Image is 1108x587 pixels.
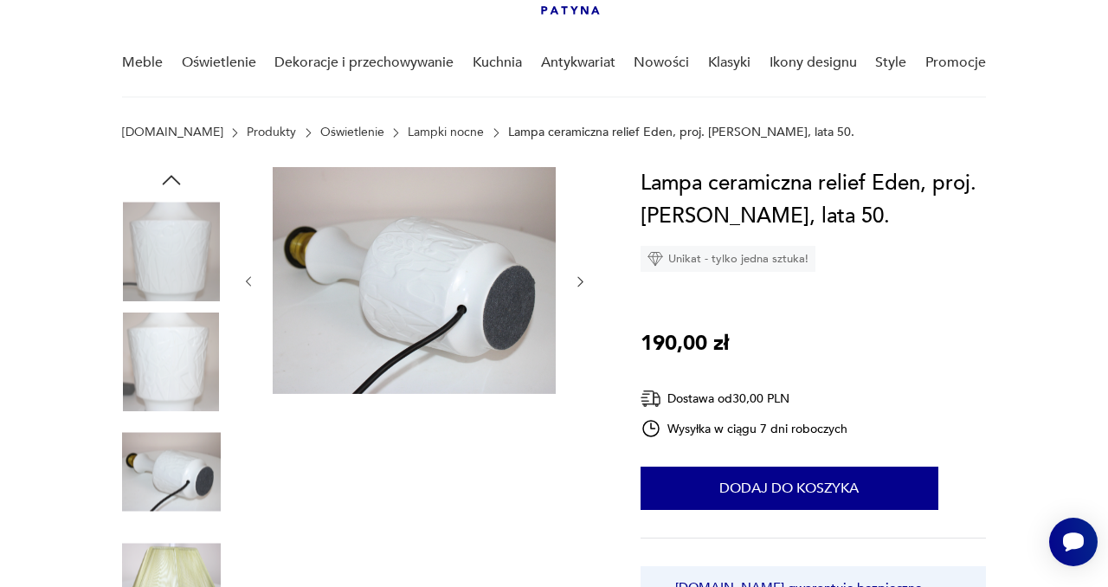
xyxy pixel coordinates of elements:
[122,313,221,411] img: Zdjęcie produktu Lampa ceramiczna relief Eden, proj. Kurt Wendler, lata 50.
[641,388,848,410] div: Dostawa od 30,00 PLN
[634,29,689,96] a: Nowości
[647,251,663,267] img: Ikona diamentu
[320,126,384,139] a: Oświetlenie
[274,29,454,96] a: Dekoracje i przechowywanie
[641,327,729,360] p: 190,00 zł
[273,167,556,394] img: Zdjęcie produktu Lampa ceramiczna relief Eden, proj. Kurt Wendler, lata 50.
[122,202,221,300] img: Zdjęcie produktu Lampa ceramiczna relief Eden, proj. Kurt Wendler, lata 50.
[247,126,296,139] a: Produkty
[708,29,750,96] a: Klasyki
[641,246,815,272] div: Unikat - tylko jedna sztuka!
[122,126,223,139] a: [DOMAIN_NAME]
[508,126,854,139] p: Lampa ceramiczna relief Eden, proj. [PERSON_NAME], lata 50.
[541,29,615,96] a: Antykwariat
[641,467,938,510] button: Dodaj do koszyka
[473,29,522,96] a: Kuchnia
[122,29,163,96] a: Meble
[875,29,906,96] a: Style
[641,418,848,439] div: Wysyłka w ciągu 7 dni roboczych
[122,423,221,521] img: Zdjęcie produktu Lampa ceramiczna relief Eden, proj. Kurt Wendler, lata 50.
[641,167,986,233] h1: Lampa ceramiczna relief Eden, proj. [PERSON_NAME], lata 50.
[408,126,484,139] a: Lampki nocne
[925,29,986,96] a: Promocje
[770,29,857,96] a: Ikony designu
[1049,518,1098,566] iframe: Smartsupp widget button
[641,388,661,410] img: Ikona dostawy
[182,29,256,96] a: Oświetlenie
